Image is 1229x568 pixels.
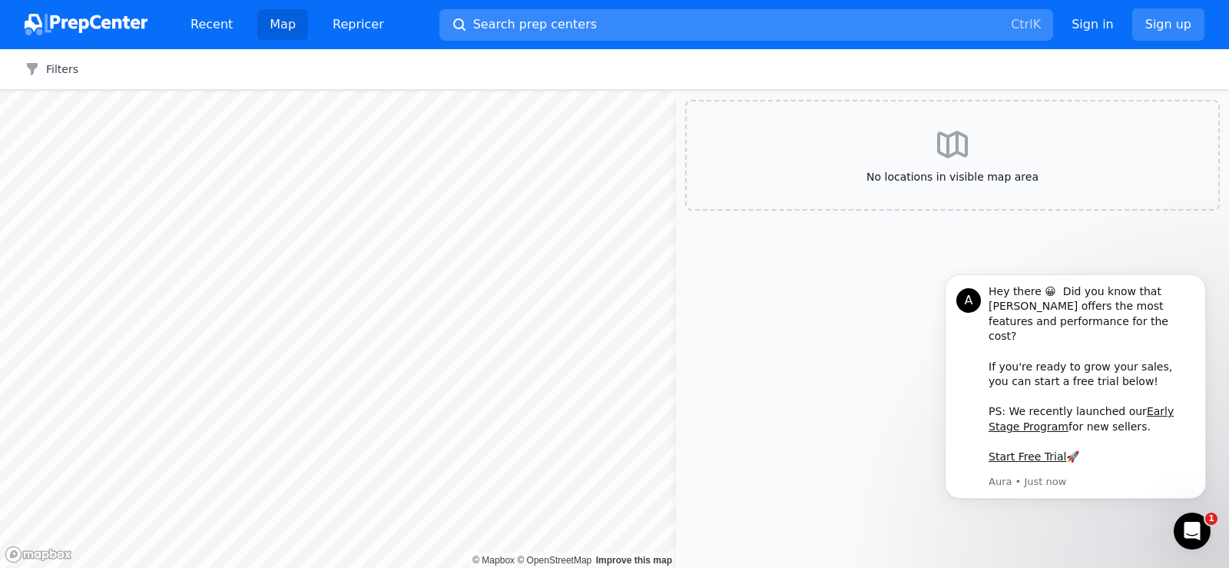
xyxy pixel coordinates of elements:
[1011,17,1032,32] kbd: Ctrl
[25,61,78,77] button: Filters
[439,9,1053,41] button: Search prep centersCtrlK
[922,266,1229,526] iframe: Intercom notifications message
[472,555,515,566] a: Mapbox
[178,9,245,40] a: Recent
[517,555,591,566] a: OpenStreetMap
[1033,17,1042,32] kbd: K
[1174,513,1211,550] iframe: Intercom live chat
[1072,15,1114,34] a: Sign in
[473,15,597,34] span: Search prep centers
[25,14,147,35] img: PrepCenter
[1132,8,1204,41] a: Sign up
[5,546,72,563] a: Mapbox logo
[596,555,672,566] a: Map feedback
[257,9,308,40] a: Map
[320,9,396,40] a: Repricer
[711,169,1194,184] span: No locations in visible map area
[1205,513,1217,525] span: 1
